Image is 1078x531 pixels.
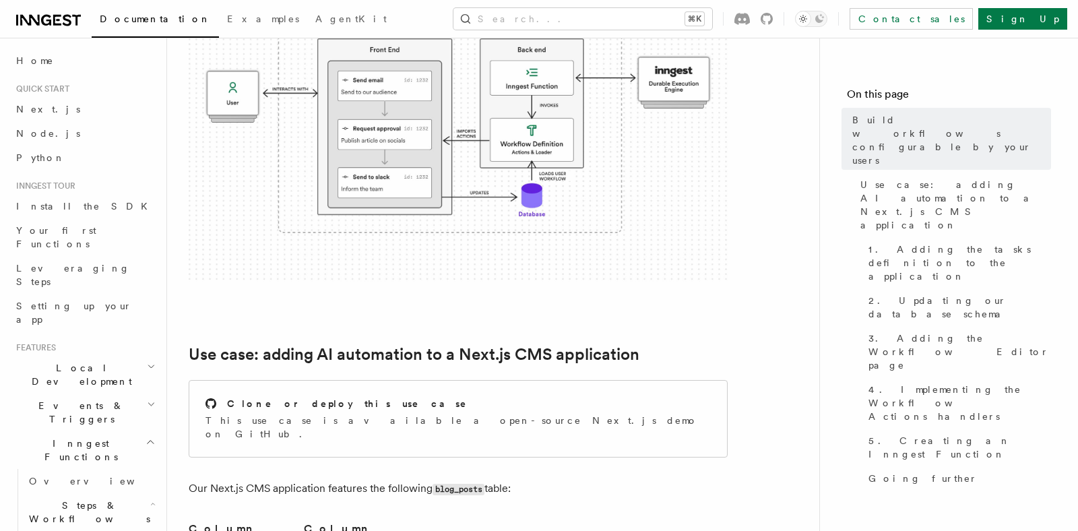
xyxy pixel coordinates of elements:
kbd: ⌘K [685,12,704,26]
span: Documentation [100,13,211,24]
span: Install the SDK [16,201,156,212]
button: Toggle dark mode [795,11,827,27]
span: 3. Adding the Workflow Editor page [868,332,1051,372]
p: This use case is available a open-source Next.js demo on GitHub. [205,414,711,441]
span: Features [11,342,56,353]
span: Build workflows configurable by your users [852,113,1051,167]
button: Inngest Functions [11,431,158,469]
a: Sign Up [978,8,1067,30]
span: Overview [29,476,168,487]
span: Going further [868,472,978,485]
button: Search...⌘K [453,8,712,30]
span: Setting up your app [16,301,132,325]
a: Use case: adding AI automation to a Next.js CMS application [855,173,1051,237]
a: Build workflows configurable by your users [847,108,1051,173]
button: Steps & Workflows [24,493,158,531]
span: Inngest tour [11,181,75,191]
a: 1. Adding the tasks definition to the application [863,237,1051,288]
span: Quick start [11,84,69,94]
a: 4. Implementing the Workflow Actions handlers [863,377,1051,429]
a: Node.js [11,121,158,146]
h4: On this page [847,86,1051,108]
a: Setting up your app [11,294,158,332]
a: Going further [863,466,1051,491]
span: 2. Updating our database schema [868,294,1051,321]
a: Documentation [92,4,219,38]
a: 2. Updating our database schema [863,288,1051,326]
a: Python [11,146,158,170]
span: Next.js [16,104,80,115]
a: AgentKit [307,4,395,36]
span: Home [16,54,54,67]
h2: Clone or deploy this use case [227,397,468,410]
a: Overview [24,469,158,493]
span: 5. Creating an Inngest Function [868,434,1051,461]
span: Your first Functions [16,225,96,249]
a: Use case: adding AI automation to a Next.js CMS application [189,345,639,364]
span: AgentKit [315,13,387,24]
code: blog_posts [433,484,484,495]
button: Local Development [11,356,158,394]
a: Home [11,49,158,73]
span: Local Development [11,361,147,388]
a: Examples [219,4,307,36]
a: Contact sales [850,8,973,30]
span: Use case: adding AI automation to a Next.js CMS application [860,178,1051,232]
a: Clone or deploy this use caseThis use case is available a open-source Next.js demo on GitHub. [189,380,728,458]
button: Events & Triggers [11,394,158,431]
a: 5. Creating an Inngest Function [863,429,1051,466]
a: Install the SDK [11,194,158,218]
span: Node.js [16,128,80,139]
a: 3. Adding the Workflow Editor page [863,326,1051,377]
a: Next.js [11,97,158,121]
span: Steps & Workflows [24,499,150,526]
span: Inngest Functions [11,437,146,464]
span: 1. Adding the tasks definition to the application [868,243,1051,283]
a: Leveraging Steps [11,256,158,294]
span: Events & Triggers [11,399,147,426]
span: Examples [227,13,299,24]
p: Our Next.js CMS application features the following table: [189,479,728,499]
a: Your first Functions [11,218,158,256]
span: Python [16,152,65,163]
span: Leveraging Steps [16,263,130,287]
span: 4. Implementing the Workflow Actions handlers [868,383,1051,423]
